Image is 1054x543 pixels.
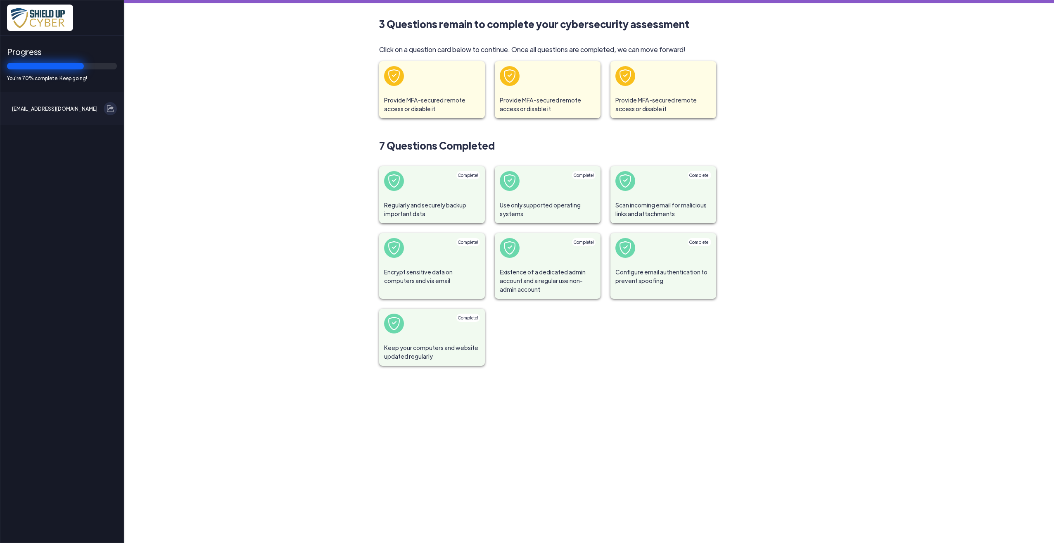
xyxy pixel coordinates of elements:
span: Provide MFA-secured remote access or disable it [610,91,716,118]
span: Progress [7,45,117,58]
span: Complete! [574,173,594,178]
img: shield-check-white.svg [619,69,632,83]
span: Complete! [458,240,478,245]
iframe: Chat Widget [916,454,1054,543]
img: shield-check-white.svg [387,174,401,188]
img: shield-check-white.svg [503,174,516,188]
span: Complete! [458,315,478,320]
span: 3 Questions remain to complete your cybersecurity assessment [379,17,716,31]
span: Existence of a dedicated admin account and a regular use non-admin account [495,263,601,299]
span: Encrypt sensitive data on computers and via email [379,263,485,290]
span: Scan incoming email for malicious links and attachments [610,196,716,223]
span: Provide MFA-secured remote access or disable it [379,91,485,118]
span: Regularly and securely backup important data [379,196,485,223]
span: Complete! [458,173,478,178]
img: shield-check-white.svg [619,241,632,255]
img: shield-check-white.svg [387,69,401,83]
p: Click on a question card below to continue. Once all questions are completed, we can move forward! [379,45,716,55]
span: [EMAIL_ADDRESS][DOMAIN_NAME] [12,102,97,115]
img: shield-check-white.svg [503,69,516,83]
span: Complete! [689,240,710,245]
img: shield-check-white.svg [387,317,401,330]
span: Provide MFA-secured remote access or disable it [495,91,601,118]
img: shield-check-white.svg [503,241,516,255]
img: exit.svg [107,105,114,112]
span: 7 Questions Completed [379,138,716,153]
span: Complete! [574,240,594,245]
span: Complete! [689,173,710,178]
span: Configure email authentication to prevent spoofing [610,263,716,290]
span: Keep your computers and website updated regularly [379,338,485,366]
span: Use only supported operating systems [495,196,601,223]
img: shield-check-white.svg [619,174,632,188]
span: You're 70% complete. Keep going! [7,74,117,82]
button: Log out [104,102,117,115]
img: shield-check-white.svg [387,241,401,255]
img: x7pemu0IxLxkcbZJZdzx2HwkaHwO9aaLS0XkQIJL.png [7,5,73,31]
